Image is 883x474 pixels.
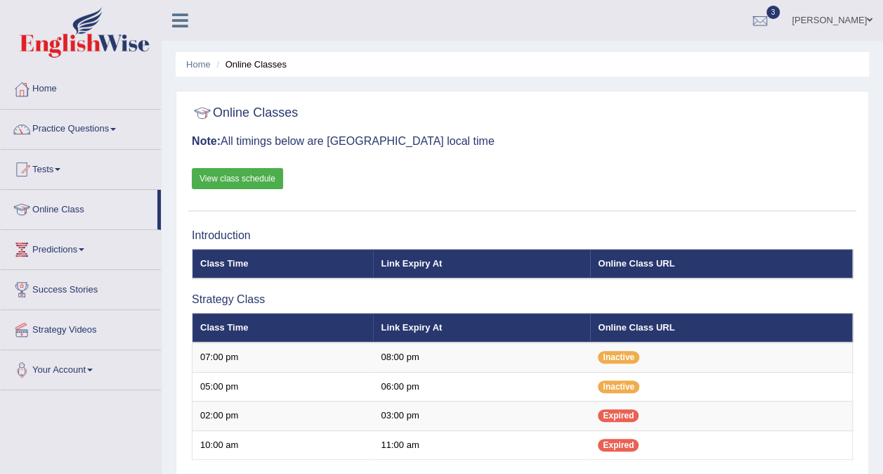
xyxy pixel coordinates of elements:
td: 07:00 pm [192,342,374,372]
h2: Online Classes [192,103,298,124]
span: Inactive [598,351,639,364]
a: Home [1,70,161,105]
th: Class Time [192,249,374,278]
a: Home [186,59,211,70]
td: 10:00 am [192,430,374,460]
a: Tests [1,150,161,185]
a: Success Stories [1,270,161,305]
h3: Strategy Class [192,293,853,306]
a: Online Class [1,190,157,225]
a: Strategy Videos [1,310,161,345]
a: Your Account [1,350,161,385]
h3: Introduction [192,229,853,242]
td: 02:00 pm [192,402,374,431]
span: Expired [598,439,639,451]
th: Online Class URL [590,249,852,278]
span: Expired [598,409,639,422]
th: Class Time [192,313,374,342]
span: 3 [766,6,780,19]
b: Note: [192,135,221,147]
span: Inactive [598,380,639,393]
a: Practice Questions [1,110,161,145]
th: Link Expiry At [373,249,590,278]
td: 11:00 am [373,430,590,460]
td: 03:00 pm [373,402,590,431]
th: Online Class URL [590,313,852,342]
td: 06:00 pm [373,372,590,402]
a: View class schedule [192,168,283,189]
td: 05:00 pm [192,372,374,402]
h3: All timings below are [GEOGRAPHIC_DATA] local time [192,135,853,148]
li: Online Classes [213,58,287,71]
td: 08:00 pm [373,342,590,372]
th: Link Expiry At [373,313,590,342]
a: Predictions [1,230,161,265]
